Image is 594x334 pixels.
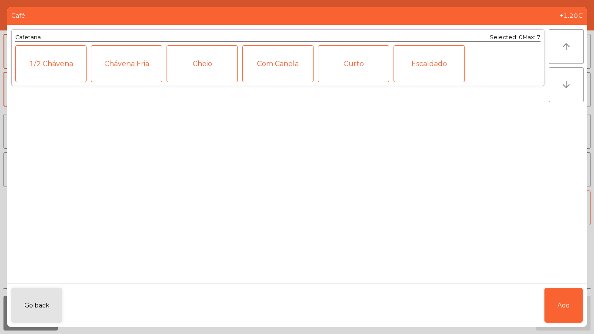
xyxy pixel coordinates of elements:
[561,80,571,90] i: arrow_downward
[15,45,87,82] div: 1/2 Chávena
[490,34,523,40] span: Selected: 0
[11,288,62,323] button: Go back
[167,45,238,82] div: Cheio
[91,45,162,82] div: Chávena Fria
[560,11,583,20] span: +1.20€
[15,33,41,41] div: Cafetaria
[11,11,25,20] span: Café
[318,45,389,82] div: Curto
[557,301,570,310] span: Add
[561,41,571,52] i: arrow_upward
[394,45,465,82] div: Escaldado
[242,45,314,82] div: Com Canela
[544,288,583,323] button: Add
[549,29,584,64] button: arrow_upward
[523,34,541,40] span: Max: 7
[549,67,584,102] button: arrow_downward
